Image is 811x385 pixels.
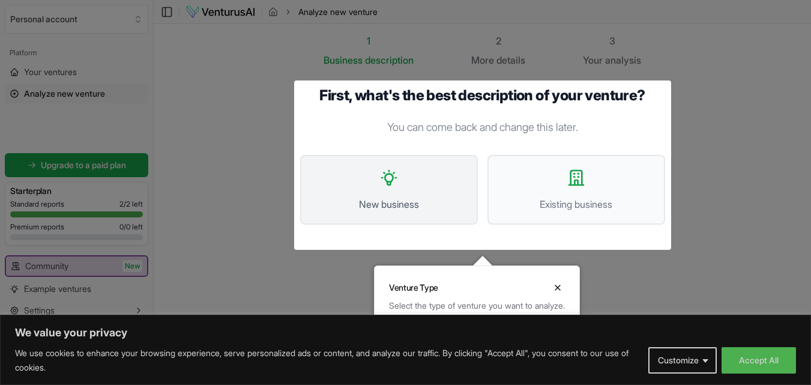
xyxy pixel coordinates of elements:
[471,34,525,48] div: 2
[300,86,665,105] h1: First, what's the best description of your venture?
[300,119,665,136] p: You can come back and change this later.
[496,54,525,66] span: details
[389,300,565,312] div: Select the type of venture you want to analyze.
[471,53,494,67] span: More
[5,84,148,103] a: Analyze new venture
[324,34,414,48] div: 1
[583,53,603,67] span: Your
[583,34,641,48] div: 3
[722,347,796,374] button: Accept All
[24,88,105,100] span: Analyze new venture
[185,5,256,19] img: logo
[298,6,378,18] span: Analyze new venture
[5,153,148,177] a: Upgrade to a paid plan
[41,159,126,171] span: Upgrade to a paid plan
[5,43,148,62] div: Platform
[122,260,142,272] span: New
[389,282,438,294] h3: Venture Type
[300,155,478,225] button: New business
[501,197,652,211] span: Existing business
[10,222,64,232] span: Premium reports
[487,155,665,225] button: Existing business
[119,199,143,209] span: 2 / 2 left
[550,280,565,295] button: Close
[5,5,148,34] button: Select an organization
[5,62,148,82] a: Your ventures
[15,326,796,340] p: We value your privacy
[365,54,414,66] span: description
[24,305,55,317] span: Settings
[10,199,64,209] span: Standard reports
[605,54,641,66] span: analysis
[25,260,68,272] span: Community
[24,66,77,78] span: Your ventures
[324,53,363,67] span: Business
[10,185,143,197] h3: Starter plan
[5,301,148,320] button: Settings
[648,347,717,374] button: Customize
[119,222,143,232] span: 0 / 0 left
[5,279,148,299] a: Example ventures
[268,6,378,18] nav: breadcrumb
[6,256,147,276] a: CommunityNew
[15,346,639,375] p: We use cookies to enhance your browsing experience, serve personalized ads or content, and analyz...
[24,283,91,295] span: Example ventures
[313,197,465,211] span: New business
